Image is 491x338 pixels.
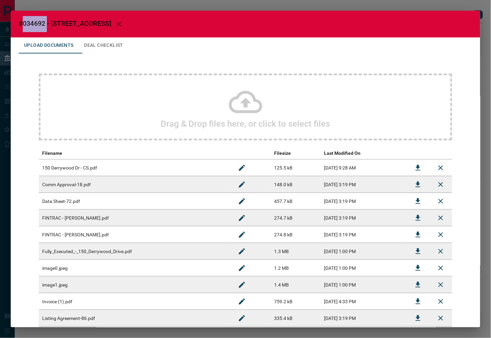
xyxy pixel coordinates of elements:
th: delete file action column [429,147,452,159]
th: Last Modified On [321,147,407,159]
button: Rename [234,260,250,276]
button: Remove File [433,160,449,176]
button: Rename [234,193,250,209]
button: Download [410,294,426,310]
td: 1.2 MB [271,260,321,276]
button: Rename [234,210,250,226]
th: Filesize [271,147,321,159]
td: 274.7 kB [271,210,321,226]
button: Rename [234,277,250,293]
button: Rename [234,243,250,259]
td: [DATE] 1:00 PM [321,260,407,276]
td: Invoice (1).pdf [39,293,231,310]
button: Download [410,210,426,226]
button: Remove File [433,177,449,193]
td: [DATE] 3:19 PM [321,310,407,327]
td: Fully_Executed_-_150_Derrywood_Drive.pdf [39,243,231,260]
button: Download [410,177,426,193]
button: Rename [234,160,250,176]
button: Download [410,227,426,243]
button: Remove File [433,210,449,226]
button: Download [410,243,426,259]
td: [DATE] 3:19 PM [321,226,407,243]
td: Listing Agreement-86.pdf [39,310,231,327]
td: [DATE] 1:00 PM [321,276,407,293]
button: Rename [234,227,250,243]
button: Rename [234,310,250,326]
button: Remove File [433,193,449,209]
td: [DATE] 9:28 AM [321,159,407,176]
h2: Drag & Drop files here, or click to select files [161,119,330,129]
button: Remove File [433,294,449,310]
button: Deal Checklist [79,37,129,53]
button: Download [410,260,426,276]
button: Rename [234,294,250,310]
td: 457.7 kB [271,193,321,210]
td: 150 Derrywood Dr - CS.pdf [39,159,231,176]
td: 335.4 kB [271,310,321,327]
td: [DATE] 3:19 PM [321,193,407,210]
button: Upload Documents [19,37,79,53]
td: 125.5 kB [271,159,321,176]
button: Download [410,310,426,326]
td: 1.4 MB [271,276,321,293]
button: Remove File [433,277,449,293]
button: Remove File [433,260,449,276]
td: FINTRAC - [PERSON_NAME].pdf [39,210,231,226]
button: Download [410,277,426,293]
button: Remove File [433,310,449,326]
span: #034692 - [STREET_ADDRESS] [19,19,111,27]
td: 274.8 kB [271,226,321,243]
th: edit column [231,147,271,159]
td: Comm Approval-18.pdf [39,176,231,193]
td: [DATE] 1:00 PM [321,243,407,260]
button: Download [410,160,426,176]
td: 148.0 kB [271,176,321,193]
td: [DATE] 3:19 PM [321,210,407,226]
td: image0.jpeg [39,260,231,276]
div: Drag & Drop files here, or click to select files [39,74,452,140]
button: Remove File [433,243,449,259]
td: [DATE] 3:19 PM [321,176,407,193]
td: Data Sheet-72.pdf [39,193,231,210]
td: image1.jpeg [39,276,231,293]
td: [DATE] 4:33 PM [321,293,407,310]
button: Download [410,193,426,209]
th: Filename [39,147,231,159]
td: 759.2 kB [271,293,321,310]
th: download action column [407,147,429,159]
button: Rename [234,177,250,193]
td: FINTRAC - [PERSON_NAME].pdf [39,226,231,243]
button: Remove File [433,227,449,243]
td: 1.3 MB [271,243,321,260]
